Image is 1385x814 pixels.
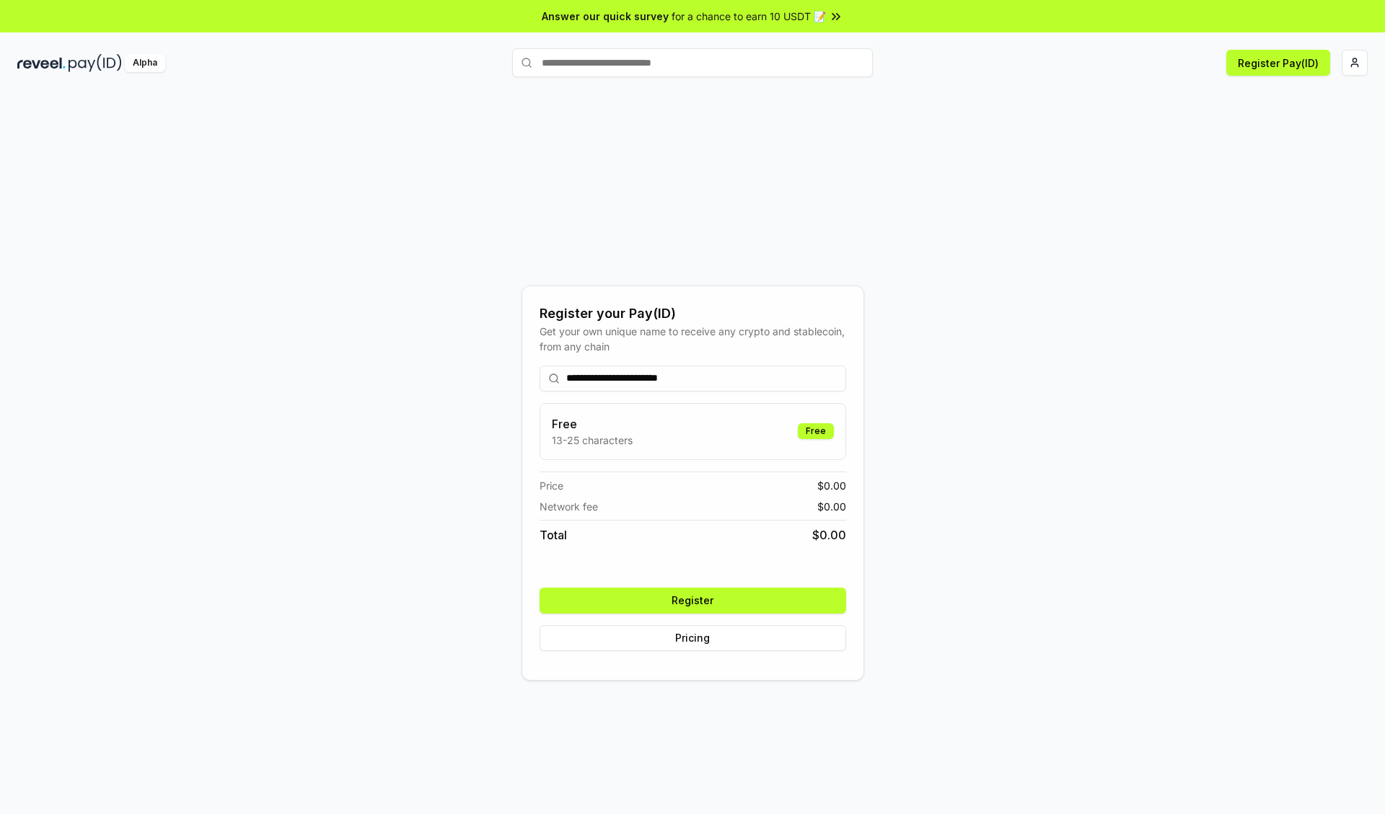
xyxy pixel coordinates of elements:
[69,54,122,72] img: pay_id
[540,526,567,544] span: Total
[672,9,826,24] span: for a chance to earn 10 USDT 📝
[812,526,846,544] span: $ 0.00
[540,625,846,651] button: Pricing
[17,54,66,72] img: reveel_dark
[540,304,846,324] div: Register your Pay(ID)
[817,499,846,514] span: $ 0.00
[125,54,165,72] div: Alpha
[552,433,633,448] p: 13-25 characters
[552,415,633,433] h3: Free
[1226,50,1330,76] button: Register Pay(ID)
[540,588,846,614] button: Register
[817,478,846,493] span: $ 0.00
[540,499,598,514] span: Network fee
[542,9,669,24] span: Answer our quick survey
[798,423,834,439] div: Free
[540,324,846,354] div: Get your own unique name to receive any crypto and stablecoin, from any chain
[540,478,563,493] span: Price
